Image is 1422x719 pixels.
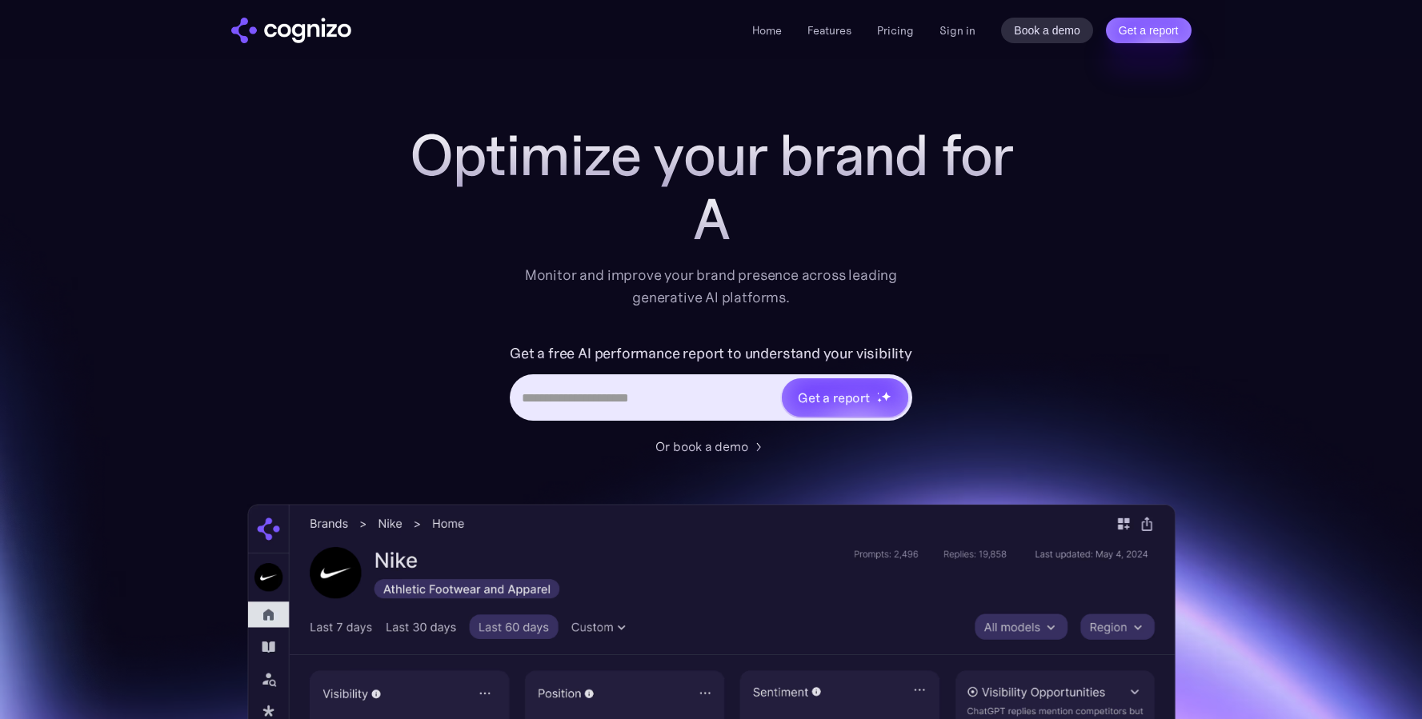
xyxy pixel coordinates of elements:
[877,397,883,403] img: star
[807,23,851,38] a: Features
[939,21,975,40] a: Sign in
[391,123,1031,187] h1: Optimize your brand for
[510,341,912,366] label: Get a free AI performance report to understand your visibility
[515,264,908,309] div: Monitor and improve your brand presence across leading generative AI platforms.
[231,18,351,43] img: cognizo logo
[655,437,767,456] a: Or book a demo
[877,23,914,38] a: Pricing
[1106,18,1192,43] a: Get a report
[655,437,748,456] div: Or book a demo
[780,377,910,418] a: Get a reportstarstarstar
[881,391,891,401] img: star
[391,187,1031,251] div: A
[1001,18,1093,43] a: Book a demo
[231,18,351,43] a: home
[877,392,879,394] img: star
[510,341,912,429] form: Hero URL Input Form
[798,388,870,407] div: Get a report
[752,23,782,38] a: Home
